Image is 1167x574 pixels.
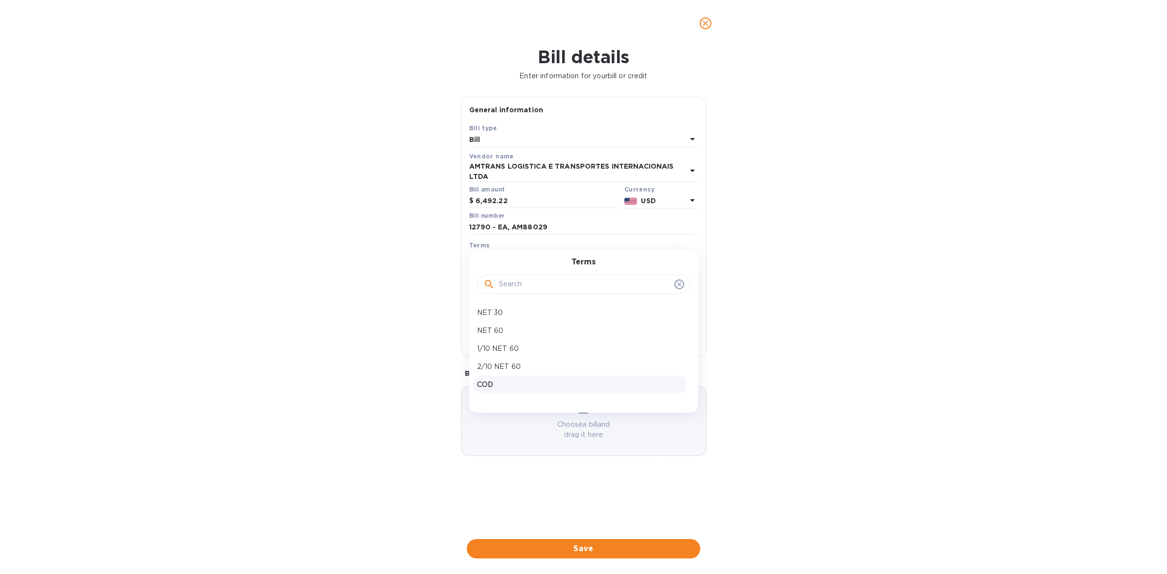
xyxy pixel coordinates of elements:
label: Bill amount [469,187,504,192]
h1: Bill details [8,47,1159,67]
input: Enter bill number [469,220,698,235]
button: close [694,12,717,35]
b: USD [641,197,655,205]
p: Choose a bill and drag it here [461,419,706,440]
p: NET 60 [477,326,683,336]
button: Save [467,539,700,558]
p: Select terms [469,252,513,262]
p: Enter information for your bill or credit [8,71,1159,81]
input: $ Enter bill amount [476,194,620,209]
div: $ [469,194,476,209]
b: Terms [469,242,490,249]
b: AMTRANS LOGISTICA E TRANSPORTES INTERNACIONAIS LTDA [469,162,674,180]
input: Search [499,277,671,292]
h3: Terms [571,258,596,267]
span: Save [475,543,692,555]
b: Currency [624,186,654,193]
b: General information [469,106,544,114]
b: Bill type [469,124,497,132]
label: Bill number [469,213,504,219]
b: Bill [469,136,480,143]
p: 1/10 NET 60 [477,344,683,354]
p: 2/10 NET 60 [477,362,683,372]
p: Bill image [465,368,703,378]
p: NET 30 [477,308,683,318]
b: Vendor name [469,153,514,160]
img: USD [624,198,637,205]
p: COD [477,380,683,390]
